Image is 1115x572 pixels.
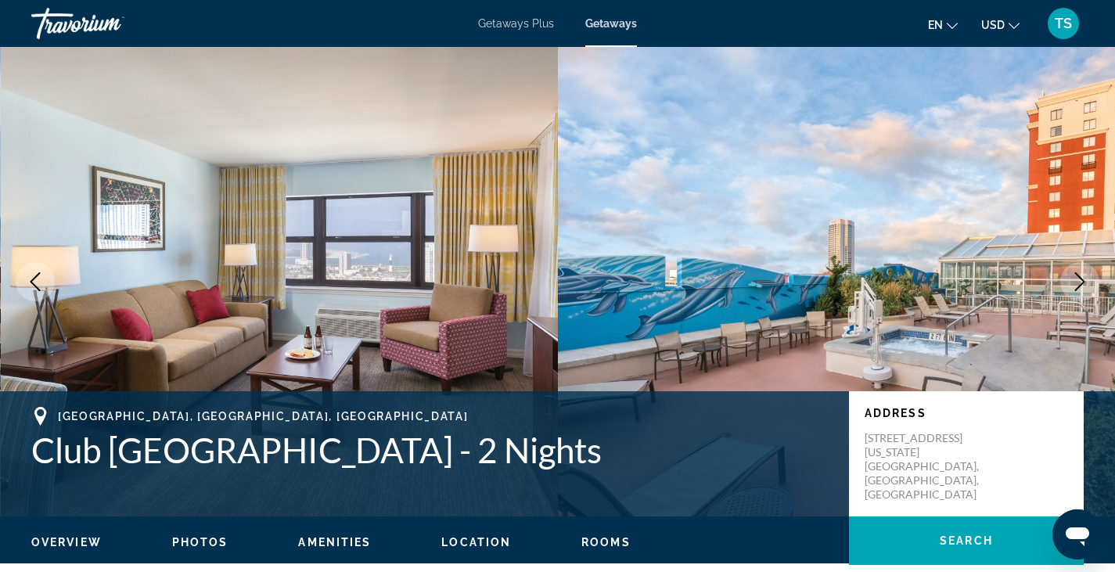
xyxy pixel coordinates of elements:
iframe: Button to launch messaging window [1052,509,1102,559]
button: Previous image [16,262,55,301]
span: Search [940,534,993,547]
a: Getaways Plus [478,17,554,30]
a: Travorium [31,3,188,44]
span: Rooms [581,536,631,549]
span: Location [441,536,511,549]
button: Search [849,516,1084,565]
button: Next image [1060,262,1099,301]
span: [GEOGRAPHIC_DATA], [GEOGRAPHIC_DATA], [GEOGRAPHIC_DATA] [58,410,468,423]
span: en [928,19,943,31]
button: User Menu [1043,7,1084,40]
button: Rooms [581,535,631,549]
button: Location [441,535,511,549]
p: Address [865,407,1068,419]
span: USD [981,19,1005,31]
span: Overview [31,536,102,549]
button: Change currency [981,13,1020,36]
p: [STREET_ADDRESS][US_STATE] [GEOGRAPHIC_DATA], [GEOGRAPHIC_DATA], [GEOGRAPHIC_DATA] [865,431,990,502]
button: Change language [928,13,958,36]
h1: Club [GEOGRAPHIC_DATA] - 2 Nights [31,430,833,470]
span: Amenities [298,536,371,549]
button: Photos [172,535,228,549]
button: Overview [31,535,102,549]
span: TS [1055,16,1072,31]
a: Getaways [585,17,637,30]
button: Amenities [298,535,371,549]
span: Photos [172,536,228,549]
